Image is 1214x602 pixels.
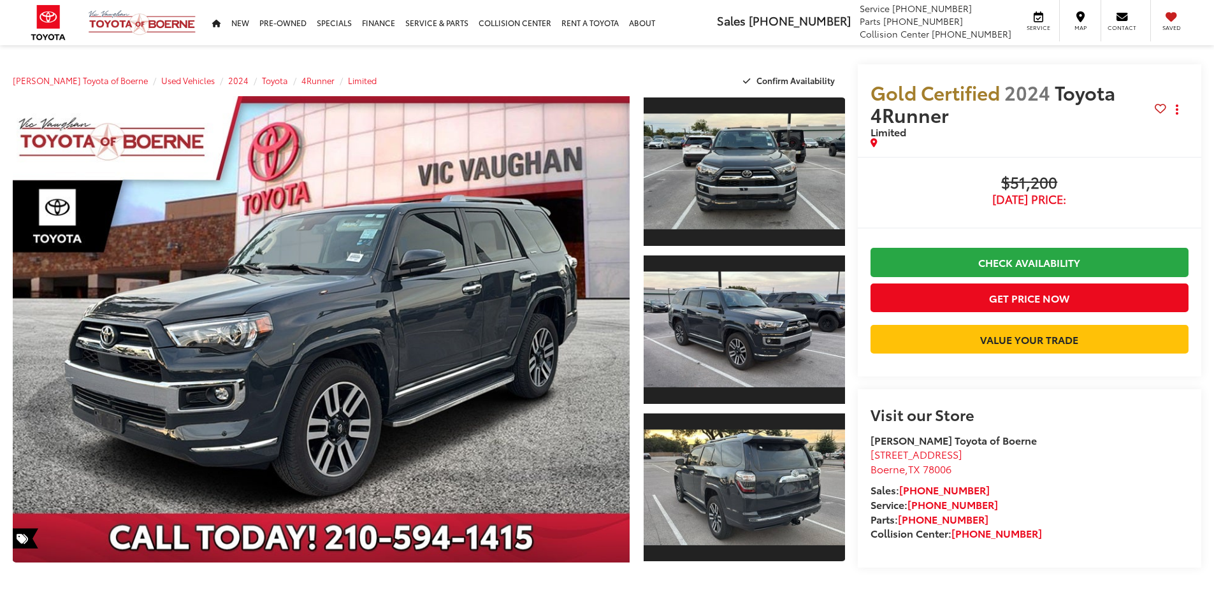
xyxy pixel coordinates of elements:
strong: Collision Center: [871,526,1042,540]
img: 2024 Toyota 4Runner Limited [641,272,846,387]
span: [PHONE_NUMBER] [749,12,851,29]
span: Toyota 4Runner [871,78,1115,128]
a: [PHONE_NUMBER] [899,482,990,497]
span: 78006 [923,461,951,476]
strong: Service: [871,497,998,512]
span: Service [860,2,890,15]
a: Expand Photo 3 [644,412,845,563]
a: [PHONE_NUMBER] [898,512,988,526]
a: [PERSON_NAME] Toyota of Boerne [13,75,148,86]
a: [STREET_ADDRESS] Boerne,TX 78006 [871,447,962,476]
span: $51,200 [871,174,1189,193]
a: Value Your Trade [871,325,1189,354]
span: Special [13,528,38,548]
span: [DATE] Price: [871,193,1189,206]
span: Saved [1157,24,1185,32]
h2: Visit our Store [871,406,1189,422]
button: Actions [1166,99,1189,121]
a: 2024 [228,75,249,86]
a: Toyota [262,75,288,86]
img: 2024 Toyota 4Runner Limited [641,114,846,229]
span: Boerne [871,461,905,476]
span: Contact [1108,24,1136,32]
img: 2024 Toyota 4Runner Limited [641,429,846,545]
a: Check Availability [871,248,1189,276]
button: Get Price Now [871,283,1189,312]
span: Map [1066,24,1094,32]
strong: [PERSON_NAME] Toyota of Boerne [871,433,1037,447]
a: Expand Photo 2 [644,254,845,405]
a: Limited [348,75,377,86]
span: [STREET_ADDRESS] [871,447,962,461]
span: [PHONE_NUMBER] [892,2,972,15]
span: [PHONE_NUMBER] [883,15,963,27]
span: [PHONE_NUMBER] [932,27,1011,40]
span: 2024 [1004,78,1050,106]
strong: Sales: [871,482,990,497]
a: [PHONE_NUMBER] [951,526,1042,540]
span: Confirm Availability [756,75,835,86]
strong: Parts: [871,512,988,526]
span: dropdown dots [1176,104,1178,115]
span: , [871,461,951,476]
span: Service [1024,24,1053,32]
a: 4Runner [301,75,335,86]
img: Vic Vaughan Toyota of Boerne [88,10,196,36]
a: Used Vehicles [161,75,215,86]
a: Expand Photo 0 [13,96,630,563]
span: Collision Center [860,27,929,40]
span: Gold Certified [871,78,1000,106]
span: TX [908,461,920,476]
span: Parts [860,15,881,27]
span: Limited [871,124,906,139]
a: [PHONE_NUMBER] [907,497,998,512]
img: 2024 Toyota 4Runner Limited [6,94,635,565]
a: Expand Photo 1 [644,96,845,247]
span: Sales [717,12,746,29]
button: Confirm Availability [736,69,845,92]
